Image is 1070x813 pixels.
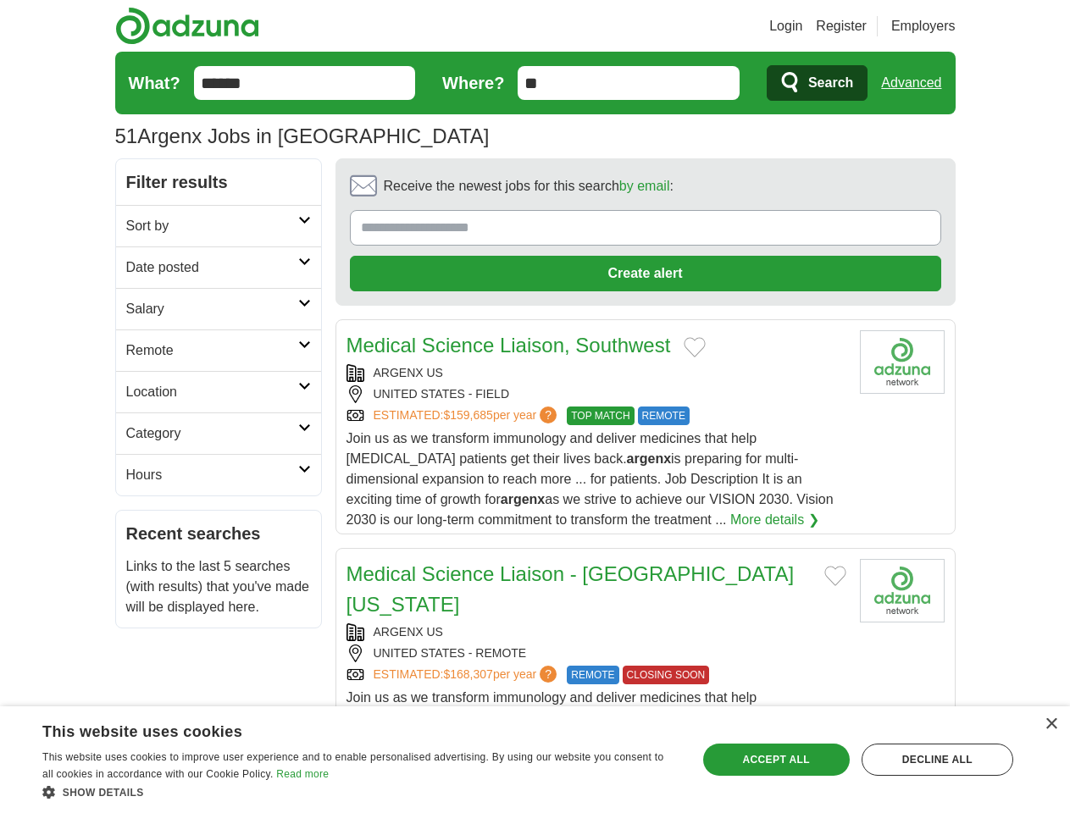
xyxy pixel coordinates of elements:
a: ESTIMATED:$159,685per year? [374,406,561,425]
h2: Filter results [116,159,321,205]
span: Receive the newest jobs for this search : [384,176,674,196]
a: ESTIMATED:$168,307per year? [374,666,561,684]
h2: Sort by [126,216,298,236]
h2: Remote [126,340,298,361]
span: 51 [115,121,138,152]
a: Employers [891,16,956,36]
a: More details ❯ [730,510,819,530]
a: Salary [116,288,321,329]
span: Join us as we transform immunology and deliver medicines that help [MEDICAL_DATA] patients get th... [347,431,834,527]
img: Company logo [860,330,945,394]
a: Remote [116,329,321,371]
h2: Salary [126,299,298,319]
div: Decline all [862,744,1013,776]
a: Category [116,412,321,454]
h2: Category [126,423,298,444]
h1: Argenx Jobs in [GEOGRAPHIC_DATA] [115,124,490,147]
a: Register [816,16,867,36]
p: Links to the last 5 searches (with results) that you've made will be displayed here. [126,556,311,617]
button: Add to favorite jobs [824,566,846,586]
strong: argenx [627,451,671,466]
a: Date posted [116,246,321,288]
h2: Location [126,382,298,402]
button: Search [767,65,868,101]
button: Create alert [350,256,941,291]
a: Login [769,16,802,36]
a: Location [116,371,321,412]
span: REMOTE [638,406,690,425]
div: UNITED STATES - FIELD [347,385,846,403]
label: What? [129,70,180,96]
h2: Hours [126,465,298,485]
a: Sort by [116,205,321,246]
span: This website uses cookies to improve user experience and to enable personalised advertising. By u... [42,751,663,780]
img: Adzuna logo [115,7,259,45]
a: by email [619,179,670,193]
span: REMOTE [567,666,618,684]
span: Join us as we transform immunology and deliver medicines that help [MEDICAL_DATA] patients get th... [347,690,844,786]
a: Medical Science Liaison - [GEOGRAPHIC_DATA][US_STATE] [347,562,795,616]
a: Medical Science Liaison, Southwest [347,334,671,357]
span: TOP MATCH [567,406,634,425]
div: ARGENX US [347,623,846,641]
div: UNITED STATES - REMOTE [347,644,846,662]
a: Advanced [881,66,941,100]
h2: Date posted [126,257,298,278]
span: $168,307 [443,667,492,681]
label: Where? [442,70,504,96]
span: ? [540,666,557,683]
span: Search [808,66,853,100]
a: Hours [116,454,321,495]
strong: argenx [501,492,545,506]
span: CLOSING SOON [623,666,710,684]
div: Accept all [703,744,850,776]
button: Add to favorite jobs [684,337,706,357]
h2: Recent searches [126,521,311,546]
img: Company logo [860,559,945,622]
div: ARGENX US [347,364,846,382]
span: Show details [63,787,144,799]
span: ? [540,406,557,423]
div: Show details [42,783,677,800]
a: Read more, opens a new window [276,768,329,780]
div: This website uses cookies [42,716,635,742]
div: Close [1045,718,1057,731]
span: $159,685 [443,408,492,422]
